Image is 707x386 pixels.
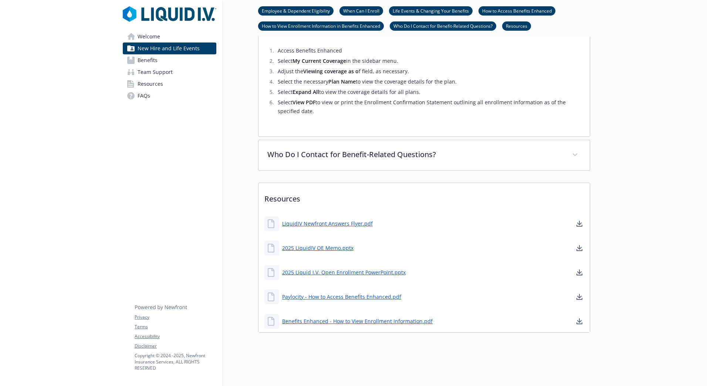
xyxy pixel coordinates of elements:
span: Benefits [138,54,158,66]
strong: Viewing coverage as o [303,68,359,75]
span: Team Support [138,66,173,78]
a: Welcome [123,31,216,43]
a: Life Events & Changing Your Benefits [389,7,473,14]
span: Welcome [138,31,160,43]
a: Employee & Dependent Eligibility [258,7,334,14]
div: How to View Enrollment Information in Benefits Enhanced [258,39,590,136]
p: Who Do I Contact for Benefit-Related Questions? [267,149,563,160]
a: Resources [123,78,216,90]
a: Benefits [123,54,216,66]
a: download document [575,268,584,277]
a: Disclaimer [135,343,216,349]
strong: Plan Name [328,78,356,85]
div: Who Do I Contact for Benefit-Related Questions? [258,140,590,170]
a: download document [575,317,584,326]
a: Paylocity - How to Access Benefits Enhanced.pdf [282,293,401,301]
a: FAQs [123,90,216,102]
a: 2025 Liquid I.V. Open Enrollment PowerPoint.pptx [282,268,406,276]
a: How to View Enrollment Information in Benefits Enhanced [258,22,384,29]
p: Copyright © 2024 - 2025 , Newfront Insurance Services, ALL RIGHTS RESERVED [135,352,216,371]
strong: View PDF [292,99,315,106]
li: Select in the sidebar menu. [275,57,581,65]
a: How to Access Benefits Enhanced [478,7,555,14]
a: Terms [135,324,216,330]
strong: My Current Coverage [292,57,346,64]
li: Select to view the coverage details for all plans. [275,88,581,96]
a: New Hire and Life Events [123,43,216,54]
span: New Hire and Life Events [138,43,200,54]
li: Access Benefits Enhanced [275,46,581,55]
p: Resources [258,183,590,210]
strong: Expand All [292,88,319,95]
a: download document [575,292,584,301]
a: Who Do I Contact for Benefit-Related Questions? [390,22,496,29]
a: Team Support [123,66,216,78]
span: FAQs [138,90,150,102]
a: Privacy [135,314,216,321]
li: Adjust the f field, as necessary. [275,67,581,76]
li: Select to view or print the Enrollment Confirmation Statement outlining all enrollment informatio... [275,98,581,116]
a: LiquidIV Newfront Answers Flyer.pdf [282,220,373,227]
a: Benefits Enhanced - How to View Enrollment Information.pdf [282,317,433,325]
li: Select the necessary to view the coverage details for the plan. [275,77,581,86]
a: 2025 LiquidIV OE Memo.pptx [282,244,353,252]
a: download document [575,244,584,253]
a: download document [575,219,584,228]
a: Accessibility [135,333,216,340]
a: Resources [502,22,531,29]
a: When Can I Enroll [339,7,383,14]
span: Resources [138,78,163,90]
